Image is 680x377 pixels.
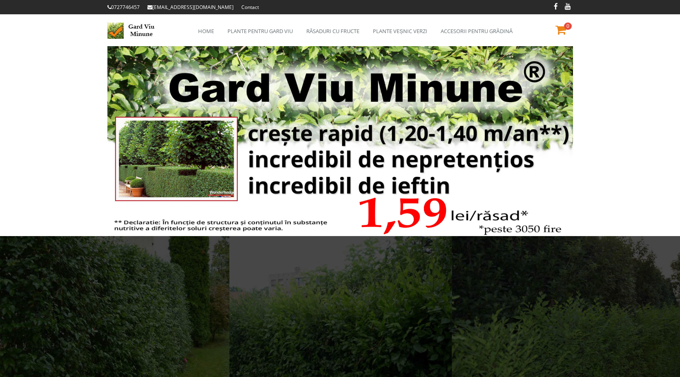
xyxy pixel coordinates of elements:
a: Plante pentru gard viu [220,14,299,46]
a: Accesorii pentru grădină [433,14,519,46]
img: intro-gardviu [107,46,573,236]
a: Home [191,14,220,46]
a: Contact [241,4,259,11]
a: Plante veșnic verzi [366,14,433,46]
a: [EMAIL_ADDRESS][DOMAIN_NAME] [147,4,234,11]
a: 0727746457 [107,4,140,11]
img: Logo [107,22,161,39]
a: Răsaduri cu fructe [299,14,366,46]
span: 0 [564,22,572,30]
